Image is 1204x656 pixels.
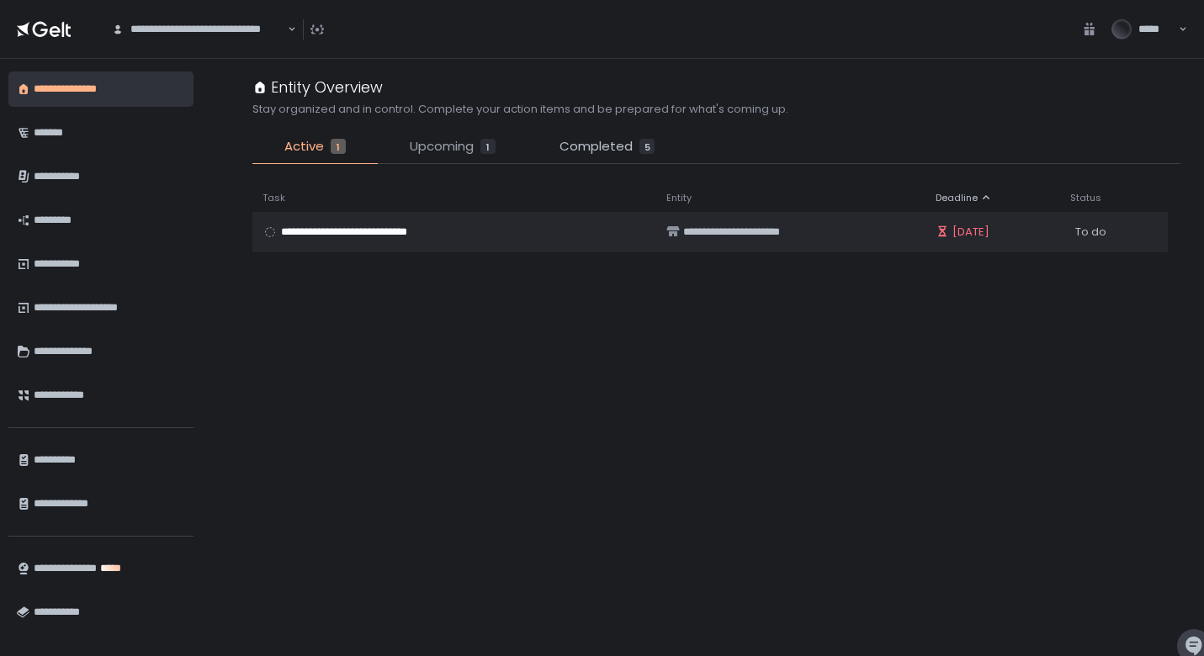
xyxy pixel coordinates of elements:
[1070,192,1101,204] span: Status
[101,12,296,47] div: Search for option
[410,137,474,156] span: Upcoming
[936,192,978,204] span: Deadline
[252,102,788,117] h2: Stay organized and in control. Complete your action items and be prepared for what's coming up.
[252,76,383,98] div: Entity Overview
[331,139,346,154] div: 1
[285,21,286,38] input: Search for option
[284,137,324,156] span: Active
[666,192,692,204] span: Entity
[263,192,285,204] span: Task
[560,137,633,156] span: Completed
[1075,225,1106,240] span: To do
[639,139,655,154] div: 5
[952,225,989,240] span: [DATE]
[480,139,496,154] div: 1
